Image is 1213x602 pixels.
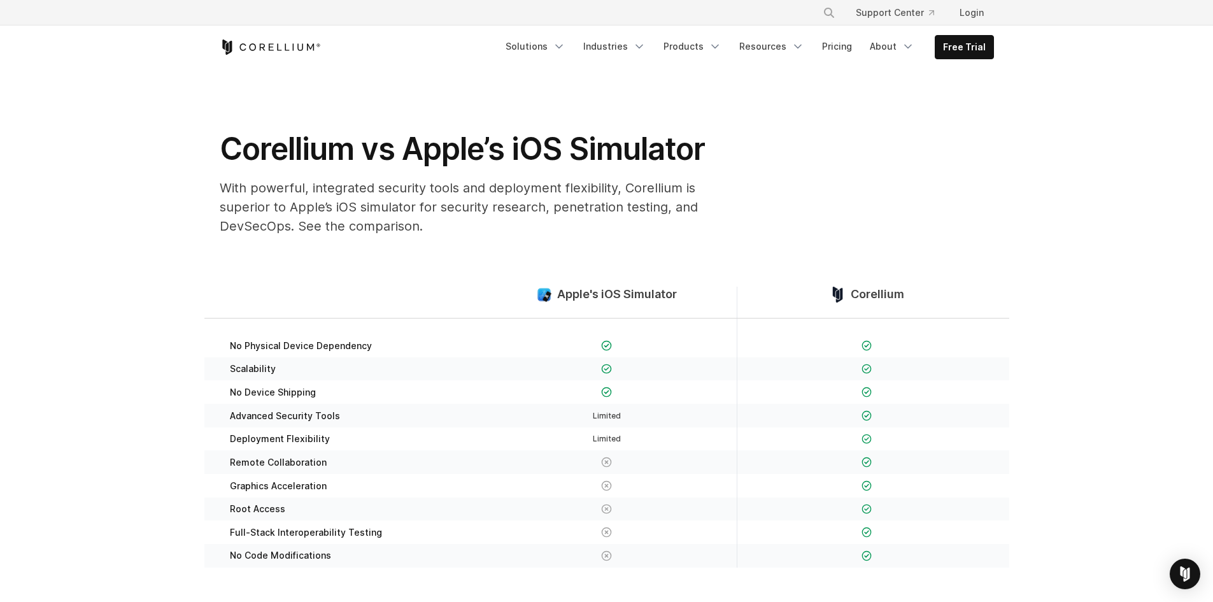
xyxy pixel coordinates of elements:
[1170,559,1200,589] div: Open Intercom Messenger
[862,387,872,398] img: Checkmark
[576,35,653,58] a: Industries
[220,39,321,55] a: Corellium Home
[862,457,872,468] img: Checkmark
[593,434,621,443] span: Limited
[601,527,612,538] img: X
[846,1,944,24] a: Support Center
[230,503,285,515] span: Root Access
[230,527,382,538] span: Full-Stack Interoperability Testing
[601,364,612,375] img: Checkmark
[220,130,729,168] h1: Corellium vs Apple’s iOS Simulator
[807,1,994,24] div: Navigation Menu
[818,1,841,24] button: Search
[732,35,812,58] a: Resources
[656,35,729,58] a: Products
[230,387,316,398] span: No Device Shipping
[593,411,621,420] span: Limited
[601,504,612,515] img: X
[230,480,327,492] span: Graphics Acceleration
[814,35,860,58] a: Pricing
[230,433,330,445] span: Deployment Flexibility
[935,36,993,59] a: Free Trial
[851,287,904,302] span: Corellium
[862,364,872,375] img: Checkmark
[498,35,994,59] div: Navigation Menu
[230,457,327,468] span: Remote Collaboration
[230,550,331,561] span: No Code Modifications
[862,504,872,515] img: Checkmark
[557,287,677,302] span: Apple's iOS Simulator
[230,410,340,422] span: Advanced Security Tools
[536,287,552,303] img: compare_ios-simulator--large
[230,363,276,375] span: Scalability
[601,387,612,398] img: Checkmark
[862,340,872,351] img: Checkmark
[862,527,872,538] img: Checkmark
[498,35,573,58] a: Solutions
[862,410,872,421] img: Checkmark
[601,550,612,561] img: X
[862,35,922,58] a: About
[601,480,612,491] img: X
[949,1,994,24] a: Login
[862,550,872,561] img: Checkmark
[230,340,372,352] span: No Physical Device Dependency
[862,434,872,445] img: Checkmark
[601,340,612,351] img: Checkmark
[601,457,612,468] img: X
[220,178,729,236] p: With powerful, integrated security tools and deployment flexibility, Corellium is superior to App...
[862,480,872,491] img: Checkmark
